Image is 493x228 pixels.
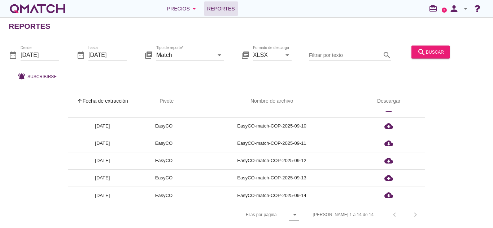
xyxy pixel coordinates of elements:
[174,204,299,225] div: Filas por página
[68,169,137,187] td: [DATE]
[137,117,191,135] td: EasyCO
[191,169,353,187] td: EasyCO-match-COP-2025-09-13
[9,21,51,32] h2: Reportes
[241,50,250,59] i: library_books
[417,48,444,56] div: buscar
[253,49,282,61] input: Formato de descarga
[283,50,292,59] i: arrow_drop_down
[27,73,57,80] span: Suscribirse
[384,174,393,182] i: cloud_download
[191,135,353,152] td: EasyCO-match-COP-2025-09-11
[77,98,83,104] i: arrow_upward
[190,4,198,13] i: arrow_drop_down
[68,152,137,169] td: [DATE]
[137,187,191,204] td: EasyCO
[447,4,461,14] i: person
[68,117,137,135] td: [DATE]
[191,91,353,111] th: Nombre de archivo: Not sorted.
[137,169,191,187] td: EasyCO
[411,45,450,58] button: buscar
[384,156,393,165] i: cloud_download
[161,1,204,16] button: Precios
[191,187,353,204] td: EasyCO-match-COP-2025-09-14
[291,210,299,219] i: arrow_drop_down
[68,135,137,152] td: [DATE]
[444,8,445,12] text: 2
[429,4,440,13] i: redeem
[17,72,27,81] i: notifications_active
[383,50,391,59] i: search
[137,152,191,169] td: EasyCO
[137,91,191,111] th: Pivote: Not sorted. Activate to sort ascending.
[88,49,127,61] input: hasta
[384,139,393,148] i: cloud_download
[21,49,59,61] input: Desde
[156,49,214,61] input: Tipo de reporte*
[167,4,198,13] div: Precios
[77,50,85,59] i: date_range
[144,50,153,59] i: library_books
[442,8,447,13] a: 2
[191,117,353,135] td: EasyCO-match-COP-2025-09-10
[313,211,374,218] div: [PERSON_NAME] 1 a 14 de 14
[461,4,470,13] i: arrow_drop_down
[191,152,353,169] td: EasyCO-match-COP-2025-09-12
[9,50,17,59] i: date_range
[207,4,235,13] span: Reportes
[9,1,66,16] a: white-qmatch-logo
[417,48,426,56] i: search
[215,50,224,59] i: arrow_drop_down
[204,1,238,16] a: Reportes
[384,191,393,200] i: cloud_download
[353,91,425,111] th: Descargar: Not sorted.
[68,187,137,204] td: [DATE]
[68,91,137,111] th: Fecha de extracción: Sorted ascending. Activate to sort descending.
[137,135,191,152] td: EasyCO
[384,122,393,130] i: cloud_download
[309,49,381,61] input: Filtrar por texto
[12,70,62,83] button: Suscribirse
